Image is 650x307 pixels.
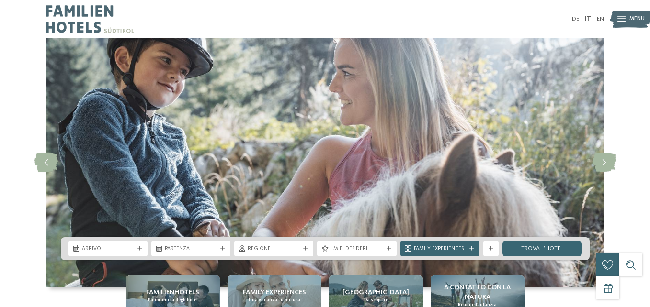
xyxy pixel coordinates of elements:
a: EN [597,16,604,22]
a: DE [572,16,579,22]
span: Panoramica degli hotel [148,297,198,303]
span: Partenza [165,245,217,253]
span: Familienhotels [146,287,199,297]
span: A contatto con la natura [434,283,521,302]
span: Regione [248,245,300,253]
span: I miei desideri [331,245,383,253]
a: trova l’hotel [502,241,582,256]
span: Una vacanza su misura [249,297,300,303]
a: IT [585,16,591,22]
span: Da scoprire [364,297,388,303]
span: [GEOGRAPHIC_DATA] [342,287,409,297]
img: Family hotel in Trentino Alto Adige: la vacanza ideale per grandi e piccini [46,38,604,287]
span: Arrivo [82,245,134,253]
span: Family Experiences [414,245,466,253]
span: Menu [629,15,645,23]
span: Family experiences [243,287,306,297]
